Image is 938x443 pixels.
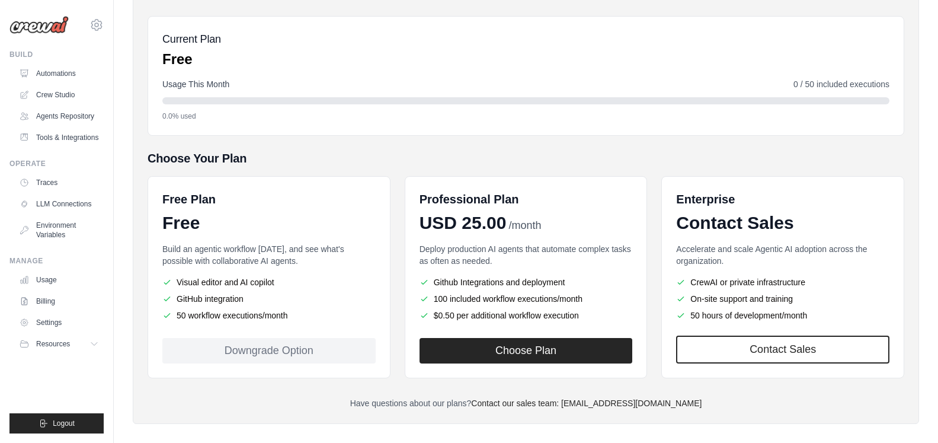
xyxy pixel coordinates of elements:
[14,173,104,192] a: Traces
[420,191,519,208] h6: Professional Plan
[508,218,541,234] span: /month
[148,150,904,167] h5: Choose Your Plan
[162,293,376,305] li: GitHub integration
[162,111,196,121] span: 0.0% used
[420,338,633,364] button: Choose Plan
[162,78,229,90] span: Usage This Month
[36,339,70,349] span: Resources
[420,276,633,288] li: Github Integrations and deployment
[162,243,376,267] p: Build an agentic workflow [DATE], and see what's possible with collaborative AI agents.
[9,256,104,266] div: Manage
[9,50,104,59] div: Build
[420,293,633,305] li: 100 included workflow executions/month
[676,212,889,234] div: Contact Sales
[676,276,889,288] li: CrewAI or private infrastructure
[793,78,889,90] span: 0 / 50 included executions
[162,50,221,69] p: Free
[14,334,104,353] button: Resources
[14,313,104,332] a: Settings
[676,310,889,321] li: 50 hours of development/month
[162,310,376,321] li: 50 workflow executions/month
[14,270,104,289] a: Usage
[420,243,633,267] p: Deploy production AI agents that automate complex tasks as often as needed.
[162,276,376,288] li: Visual editor and AI copilot
[14,64,104,83] a: Automations
[676,336,889,364] a: Contact Sales
[879,386,938,443] div: Widget de chat
[162,191,216,208] h6: Free Plan
[14,128,104,147] a: Tools & Integrations
[676,191,889,208] h6: Enterprise
[9,16,69,34] img: Logo
[162,338,376,364] div: Downgrade Option
[420,310,633,321] li: $0.50 per additional workflow execution
[9,159,104,168] div: Operate
[879,386,938,443] iframe: Chat Widget
[53,419,75,428] span: Logout
[420,212,507,234] span: USD 25.00
[14,107,104,126] a: Agents Repository
[148,397,904,409] p: Have questions about our plans?
[676,243,889,267] p: Accelerate and scale Agentic AI adoption across the organization.
[9,413,104,434] button: Logout
[14,195,104,213] a: LLM Connections
[676,293,889,305] li: On-site support and training
[162,31,221,47] h5: Current Plan
[14,292,104,311] a: Billing
[14,85,104,104] a: Crew Studio
[162,212,376,234] div: Free
[471,399,702,408] a: Contact our sales team: [EMAIL_ADDRESS][DOMAIN_NAME]
[14,216,104,244] a: Environment Variables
